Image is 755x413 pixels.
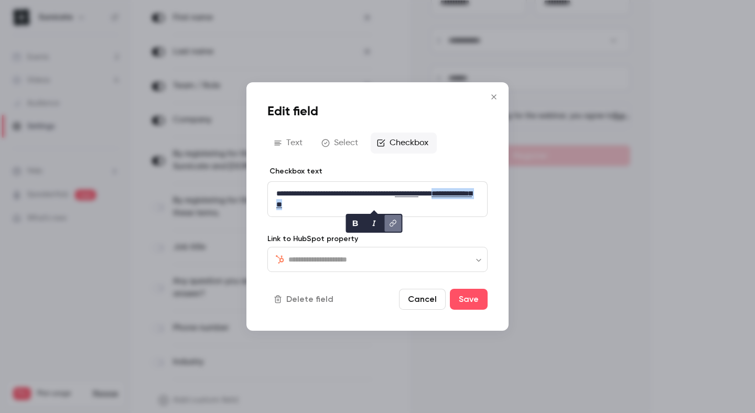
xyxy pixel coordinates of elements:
[483,86,504,107] button: Close
[450,289,488,310] button: Save
[473,255,484,265] button: Open
[315,133,366,154] button: Select
[267,103,488,120] h1: Edit field
[268,182,487,216] div: editor
[267,166,322,177] label: Checkbox text
[267,234,488,244] label: Link to HubSpot property
[267,133,311,154] button: Text
[267,289,342,310] button: Delete field
[347,215,364,232] button: bold
[366,215,383,232] button: italic
[371,133,437,154] button: Checkbox
[399,289,446,310] button: Cancel
[385,215,402,232] button: link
